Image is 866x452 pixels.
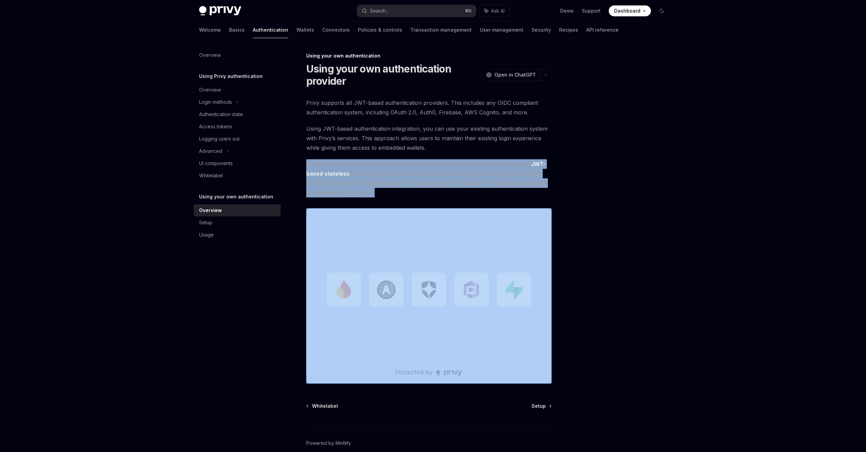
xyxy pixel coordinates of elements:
[479,5,509,17] button: Ask AI
[656,5,667,16] button: Toggle dark mode
[199,193,273,201] h5: Using your own authentication
[306,124,552,152] span: Using JWT-based authentication integration, you can use your existing authentication system with ...
[199,86,221,94] div: Overview
[253,22,288,38] a: Authentication
[306,52,552,59] div: Using your own authentication
[465,8,472,14] span: ⌘ K
[494,71,536,78] span: Open in ChatGPT
[482,69,540,81] button: Open in ChatGPT
[306,159,552,197] span: Privy’s authentication is fully compatible with any authentication provider that supports , authe...
[194,157,281,169] a: UI components
[532,22,551,38] a: Security
[199,22,221,38] a: Welcome
[199,159,233,167] div: UI components
[199,110,243,118] div: Authentication state
[199,206,222,214] div: Overview
[199,219,212,227] div: Setup
[194,133,281,145] a: Logging users out
[322,22,350,38] a: Connectors
[609,5,651,16] a: Dashboard
[532,403,551,409] a: Setup
[194,229,281,241] a: Usage
[194,49,281,61] a: Overview
[199,98,232,106] div: Login methods
[194,169,281,182] a: Whitelabel
[370,7,389,15] div: Search...
[296,22,314,38] a: Wallets
[307,403,338,409] a: Whitelabel
[480,22,523,38] a: User management
[229,22,245,38] a: Basics
[194,204,281,216] a: Overview
[312,403,338,409] span: Whitelabel
[560,7,574,14] a: Demo
[306,440,351,447] a: Powered by Mintlify
[199,6,241,16] img: dark logo
[194,216,281,229] a: Setup
[194,84,281,96] a: Overview
[199,72,263,80] h5: Using Privy authentication
[199,51,221,59] div: Overview
[199,123,232,131] div: Access tokens
[410,22,472,38] a: Transaction management
[582,7,601,14] a: Support
[199,231,214,239] div: Usage
[532,403,546,409] span: Setup
[357,5,476,17] button: Search...⌘K
[194,108,281,120] a: Authentication state
[586,22,619,38] a: API reference
[358,22,402,38] a: Policies & controls
[491,7,505,14] span: Ask AI
[306,63,479,87] h1: Using your own authentication provider
[306,208,552,384] img: JWT-based auth splash
[559,22,578,38] a: Recipes
[199,172,223,180] div: Whitelabel
[199,147,222,155] div: Advanced
[325,170,349,177] a: stateless
[306,98,552,117] span: Privy supports all JWT-based authentication providers. This includes any OIDC compliant authentic...
[614,7,640,14] span: Dashboard
[194,120,281,133] a: Access tokens
[199,135,240,143] div: Logging users out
